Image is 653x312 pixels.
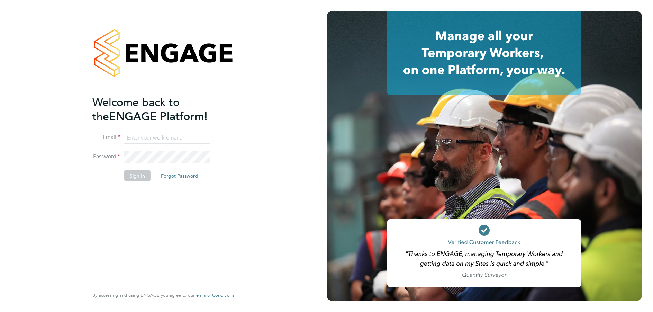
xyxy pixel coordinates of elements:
a: Terms & Conditions [194,293,234,298]
button: Forgot Password [155,170,203,181]
label: Password [92,153,120,160]
span: Welcome back to the [92,95,180,123]
label: Email [92,134,120,141]
input: Enter your work email... [124,132,210,144]
span: Terms & Conditions [194,292,234,298]
h2: ENGAGE Platform! [92,95,227,123]
span: By accessing and using ENGAGE you agree to our [92,292,234,298]
button: Sign In [124,170,151,181]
